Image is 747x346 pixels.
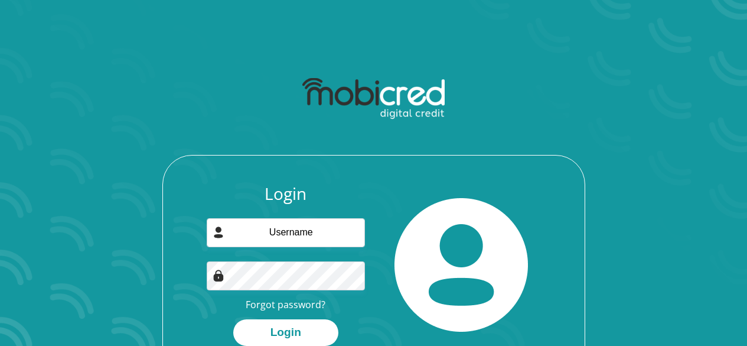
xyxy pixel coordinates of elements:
[207,184,365,204] h3: Login
[207,218,365,247] input: Username
[302,78,445,119] img: mobicred logo
[246,298,325,311] a: Forgot password?
[213,227,224,238] img: user-icon image
[213,270,224,282] img: Image
[233,319,338,346] button: Login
